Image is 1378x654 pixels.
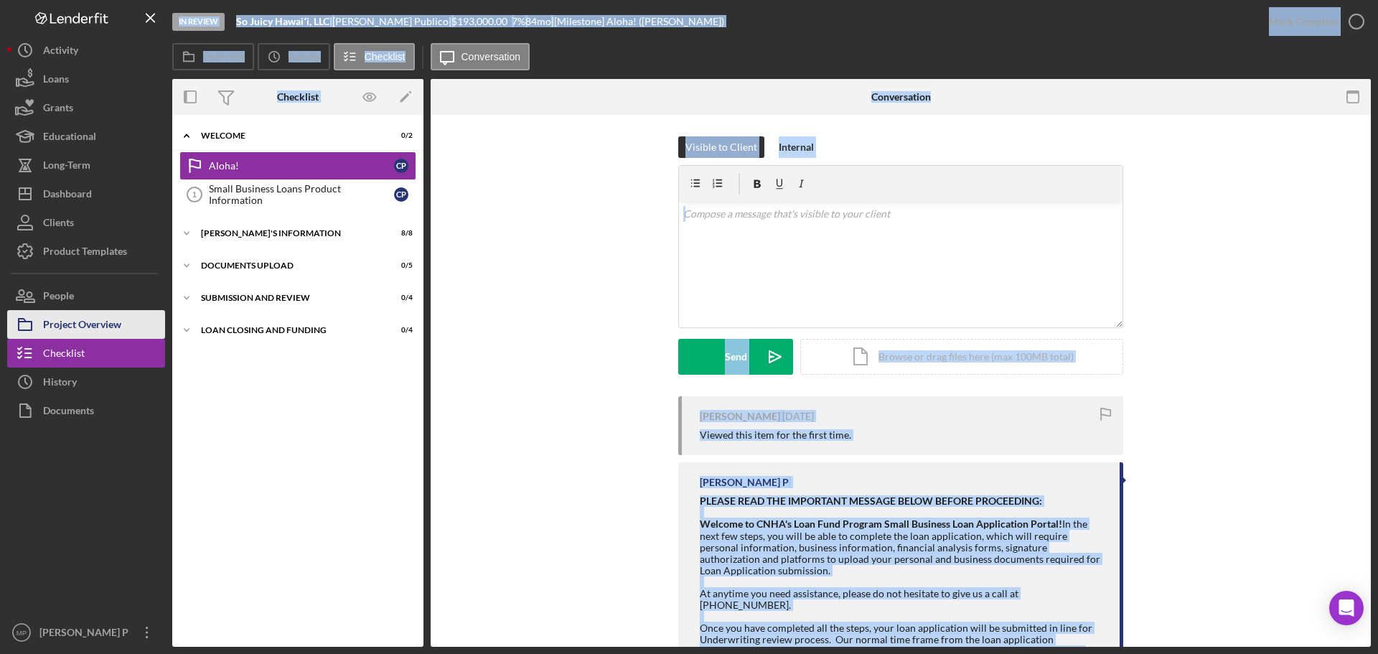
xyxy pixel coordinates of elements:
button: Checklist [334,43,415,70]
button: Documents [7,396,165,425]
text: MP [17,629,27,637]
strong: Welcome to CNHA's Loan Fund Program Small Business Loan Application Portal! [700,518,1062,530]
div: Mark Complete [1269,7,1339,36]
div: $193,000.00 [451,16,512,27]
div: WELCOME [201,131,377,140]
div: C P [394,159,408,173]
div: At anytime you need assistance, please do not hesitate to give us a call at [PHONE_NUMBER]. [700,588,1105,611]
button: Clients [7,208,165,237]
div: Aloha! [209,160,394,172]
label: Conversation [461,51,521,62]
div: DOCUMENTS UPLOAD [201,261,377,270]
div: Clients [43,208,74,240]
div: Internal [779,136,814,158]
a: 1Small Business Loans Product InformationCP [179,180,416,209]
label: Activity [289,51,320,62]
div: [PERSON_NAME] Publico | [332,16,451,27]
div: [PERSON_NAME] P [700,477,789,488]
button: Dashboard [7,179,165,208]
div: History [43,368,77,400]
button: Visible to Client [678,136,764,158]
button: Send [678,339,793,375]
div: Small Business Loans Product Information [209,183,394,206]
div: Checklist [43,339,85,371]
div: Send [725,339,747,375]
button: Project Overview [7,310,165,339]
time: 2025-04-15 03:19 [782,411,814,422]
div: | [236,16,332,27]
button: Activity [7,36,165,65]
b: So Juicy Hawaiʻi, LLC [236,15,329,27]
button: Internal [772,136,821,158]
button: MP[PERSON_NAME] P [7,618,165,647]
label: Overview [203,51,245,62]
div: 0 / 5 [387,261,413,270]
div: Visible to Client [685,136,757,158]
div: In Review [172,13,225,31]
a: Aloha!CP [179,151,416,180]
div: Viewed this item for the first time. [700,429,851,441]
div: Educational [43,122,96,154]
button: Checklist [7,339,165,368]
button: History [7,368,165,396]
button: Long-Term [7,151,165,179]
button: Activity [258,43,329,70]
div: Product Templates [43,237,127,269]
div: 0 / 4 [387,294,413,302]
div: Activity [43,36,78,68]
div: Conversation [871,91,931,103]
label: Checklist [365,51,406,62]
div: Dashboard [43,179,92,212]
div: In the next few steps, you will be able to complete the loan application, which will require pers... [700,518,1105,576]
button: People [7,281,165,310]
div: 8 / 8 [387,229,413,238]
div: Long-Term [43,151,90,183]
div: LOAN CLOSING AND FUNDING [201,326,377,335]
div: | [Milestone] Aloha! ([PERSON_NAME]) [551,16,724,27]
div: Loans [43,65,69,97]
button: Conversation [431,43,530,70]
button: Mark Complete [1255,7,1371,36]
div: Checklist [277,91,319,103]
div: Grants [43,93,73,126]
button: Loans [7,65,165,93]
div: SUBMISSION AND REVIEW [201,294,377,302]
button: Overview [172,43,254,70]
div: Project Overview [43,310,121,342]
div: 0 / 4 [387,326,413,335]
div: Documents [43,396,94,429]
button: Product Templates [7,237,165,266]
div: C P [394,187,408,202]
div: Open Intercom Messenger [1329,591,1364,625]
div: 7 % [512,16,525,27]
div: [PERSON_NAME] [700,411,780,422]
button: Grants [7,93,165,122]
div: 84 mo [525,16,551,27]
div: [PERSON_NAME]'S INFORMATION [201,229,377,238]
tspan: 1 [192,190,197,199]
div: [PERSON_NAME] P [36,618,129,650]
div: People [43,281,74,314]
button: Educational [7,122,165,151]
div: 0 / 2 [387,131,413,140]
strong: PLEASE READ THE IMPORTANT MESSAGE BELOW BEFORE PROCEEDING: [700,495,1042,507]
